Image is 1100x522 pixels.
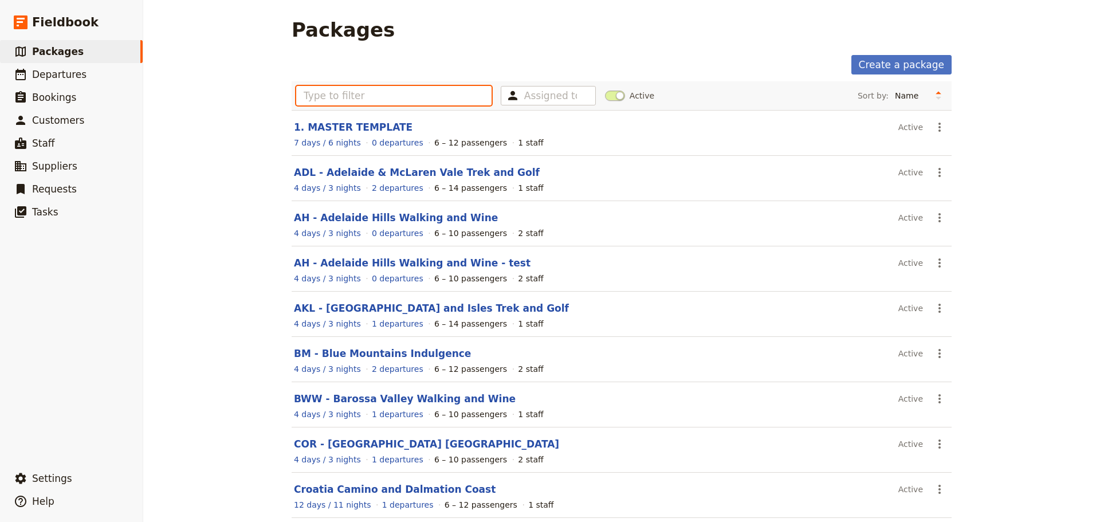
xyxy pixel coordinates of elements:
[518,273,543,284] div: 2 staff
[372,137,423,148] a: View the departures for this package
[294,319,361,328] span: 4 days / 3 nights
[32,46,84,57] span: Packages
[930,299,949,318] button: Actions
[296,86,492,105] input: Type to filter
[32,183,77,195] span: Requests
[32,92,76,103] span: Bookings
[898,389,923,409] div: Active
[294,348,471,359] a: BM - Blue Mountains Indulgence
[434,363,507,375] div: 6 – 12 passengers
[930,163,949,182] button: Actions
[851,55,952,74] a: Create a package
[930,87,947,104] button: Change sort direction
[372,273,423,284] a: View the departures for this package
[294,257,531,269] a: AH - Adelaide Hills Walking and Wine - test
[898,117,923,137] div: Active
[294,363,361,375] a: View the itinerary for this package
[524,89,577,103] input: Assigned to
[32,115,84,126] span: Customers
[294,393,516,405] a: BWW - Barossa Valley Walking and Wine
[518,454,543,465] div: 2 staff
[294,409,361,420] a: View the itinerary for this package
[518,409,543,420] div: 1 staff
[294,438,559,450] a: COR - [GEOGRAPHIC_DATA] [GEOGRAPHIC_DATA]
[294,410,361,419] span: 4 days / 3 nights
[858,90,889,101] span: Sort by:
[372,227,423,239] a: View the departures for this package
[382,499,434,511] a: View the departures for this package
[294,229,361,238] span: 4 days / 3 nights
[630,90,654,101] span: Active
[434,182,507,194] div: 6 – 14 passengers
[372,363,423,375] a: View the departures for this package
[898,163,923,182] div: Active
[434,137,507,148] div: 6 – 12 passengers
[930,253,949,273] button: Actions
[292,18,395,41] h1: Packages
[445,499,517,511] div: 6 – 12 passengers
[898,480,923,499] div: Active
[434,409,507,420] div: 6 – 10 passengers
[372,409,423,420] a: View the departures for this package
[294,182,361,194] a: View the itinerary for this package
[930,208,949,227] button: Actions
[32,69,87,80] span: Departures
[518,182,543,194] div: 1 staff
[32,496,54,507] span: Help
[898,299,923,318] div: Active
[518,363,543,375] div: 2 staff
[32,138,55,149] span: Staff
[32,206,58,218] span: Tasks
[294,484,496,495] a: Croatia Camino and Dalmation Coast
[32,14,99,31] span: Fieldbook
[930,344,949,363] button: Actions
[434,227,507,239] div: 6 – 10 passengers
[930,389,949,409] button: Actions
[32,160,77,172] span: Suppliers
[898,434,923,454] div: Active
[434,318,507,329] div: 6 – 14 passengers
[294,273,361,284] a: View the itinerary for this package
[294,303,569,314] a: AKL - [GEOGRAPHIC_DATA] and Isles Trek and Golf
[518,227,543,239] div: 2 staff
[294,137,361,148] a: View the itinerary for this package
[294,318,361,329] a: View the itinerary for this package
[294,274,361,283] span: 4 days / 3 nights
[294,212,498,223] a: AH - Adelaide Hills Walking and Wine
[294,364,361,374] span: 4 days / 3 nights
[294,455,361,464] span: 4 days / 3 nights
[32,473,72,484] span: Settings
[930,480,949,499] button: Actions
[890,87,930,104] select: Sort by:
[434,454,507,465] div: 6 – 10 passengers
[294,454,361,465] a: View the itinerary for this package
[930,434,949,454] button: Actions
[372,318,423,329] a: View the departures for this package
[294,183,361,193] span: 4 days / 3 nights
[518,137,543,148] div: 1 staff
[898,344,923,363] div: Active
[528,499,553,511] div: 1 staff
[930,117,949,137] button: Actions
[294,499,371,511] a: View the itinerary for this package
[372,454,423,465] a: View the departures for this package
[294,500,371,509] span: 12 days / 11 nights
[294,227,361,239] a: View the itinerary for this package
[372,182,423,194] a: View the departures for this package
[294,138,361,147] span: 7 days / 6 nights
[898,253,923,273] div: Active
[294,121,412,133] a: 1. MASTER TEMPLATE
[898,208,923,227] div: Active
[294,167,540,178] a: ADL - Adelaide & McLaren Vale Trek and Golf
[434,273,507,284] div: 6 – 10 passengers
[518,318,543,329] div: 1 staff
